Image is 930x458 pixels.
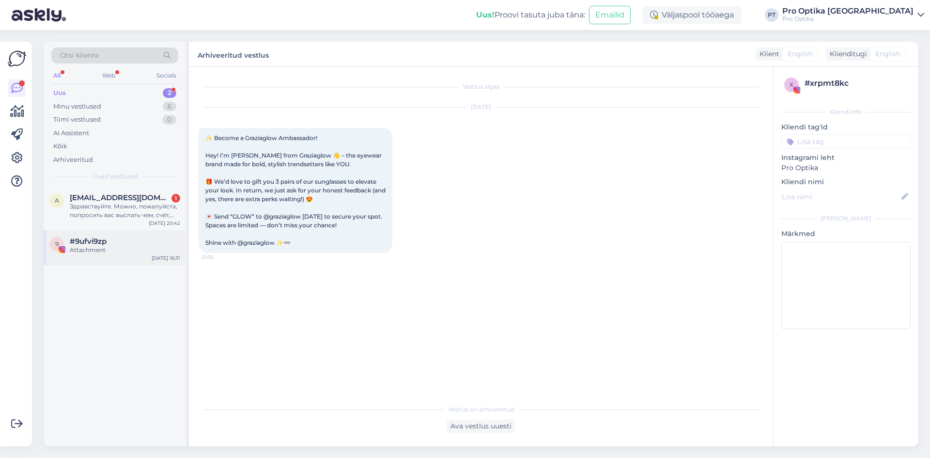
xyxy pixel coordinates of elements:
div: 6 [163,102,176,111]
div: 0 [162,115,176,125]
div: Socials [155,69,178,82]
span: Vestlus on arhiveeritud [448,405,514,414]
div: Здравствуйте. Можно, пожалуйста, попросить вас выслать чем, счёт, или инвойс (что угодно где буде... [70,202,180,220]
div: [PERSON_NAME] [781,214,911,223]
button: Emailid [589,6,631,24]
span: English [788,49,813,59]
div: Kliendi info [781,108,911,116]
p: Instagrami leht [781,153,911,163]
div: Attachment [70,246,180,254]
div: Kõik [53,142,67,151]
p: Kliendi tag'id [781,122,911,132]
div: Tiimi vestlused [53,115,101,125]
div: Proovi tasuta juba täna: [476,9,585,21]
div: AI Assistent [53,128,89,138]
span: ✨ Become a Graziaglow Ambassador! Hey! I’m [PERSON_NAME] from Graziaglow 👋 – the eyewear brand ma... [205,134,387,246]
p: Kliendi nimi [781,177,911,187]
div: Klienditugi [826,49,867,59]
p: Märkmed [781,229,911,239]
span: x [790,81,793,88]
div: PT [765,8,778,22]
div: Arhiveeritud [53,155,93,165]
div: Vestlus algas [199,82,763,91]
div: Ava vestlus uuesti [447,420,515,433]
div: 1 [171,194,180,203]
input: Lisa tag [781,134,911,149]
span: #9ufvi9zp [70,237,107,246]
div: [DATE] 20:42 [149,220,180,227]
div: Klient [756,49,779,59]
img: Askly Logo [8,49,26,68]
span: 9 [55,240,59,248]
div: Uus [53,88,66,98]
a: Pro Optika [GEOGRAPHIC_DATA]Pro Optika [782,7,924,23]
div: All [51,69,62,82]
div: Web [100,69,117,82]
span: a [55,197,59,204]
div: 2 [163,88,176,98]
div: Pro Optika [GEOGRAPHIC_DATA] [782,7,914,15]
input: Lisa nimi [782,191,899,202]
b: Uus! [476,10,495,19]
label: Arhiveeritud vestlus [198,47,269,61]
div: Pro Optika [782,15,914,23]
div: Väljaspool tööaega [642,6,742,24]
span: agat00@gmail.com [70,193,170,202]
span: Uued vestlused [93,172,138,181]
span: English [875,49,900,59]
div: # xrpmt8kc [805,78,908,89]
div: [DATE] 16:31 [152,254,180,262]
span: 21:58 [201,253,238,261]
div: [DATE] [199,103,763,111]
p: Pro Optika [781,163,911,173]
div: Minu vestlused [53,102,101,111]
span: Otsi kliente [60,50,99,61]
